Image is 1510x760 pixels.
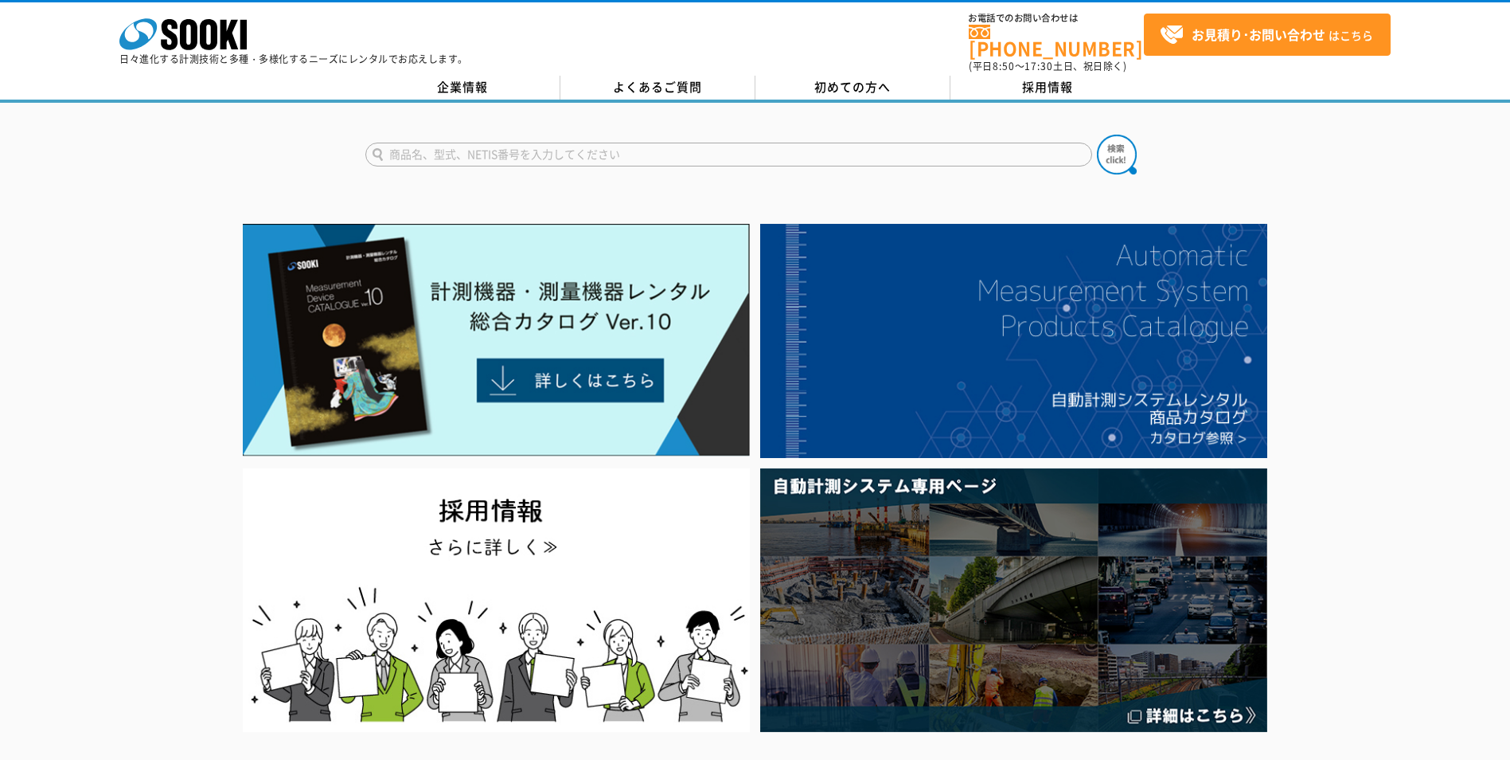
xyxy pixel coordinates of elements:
span: 初めての方へ [814,78,891,96]
a: お見積り･お問い合わせはこちら [1144,14,1391,56]
span: はこちら [1160,23,1373,47]
input: 商品名、型式、NETIS番号を入力してください [365,143,1092,166]
strong: お見積り･お問い合わせ [1192,25,1325,44]
a: 採用情報 [950,76,1145,100]
a: 初めての方へ [755,76,950,100]
a: 企業情報 [365,76,560,100]
p: 日々進化する計測技術と多種・多様化するニーズにレンタルでお応えします。 [119,54,468,64]
span: (平日 ～ 土日、祝日除く) [969,59,1126,73]
img: 自動計測システムカタログ [760,224,1267,458]
a: よくあるご質問 [560,76,755,100]
span: お電話でのお問い合わせは [969,14,1144,23]
img: btn_search.png [1097,135,1137,174]
img: 自動計測システム専用ページ [760,468,1267,732]
span: 17:30 [1024,59,1053,73]
span: 8:50 [993,59,1015,73]
a: [PHONE_NUMBER] [969,25,1144,57]
img: Catalog Ver10 [243,224,750,456]
img: SOOKI recruit [243,468,750,732]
